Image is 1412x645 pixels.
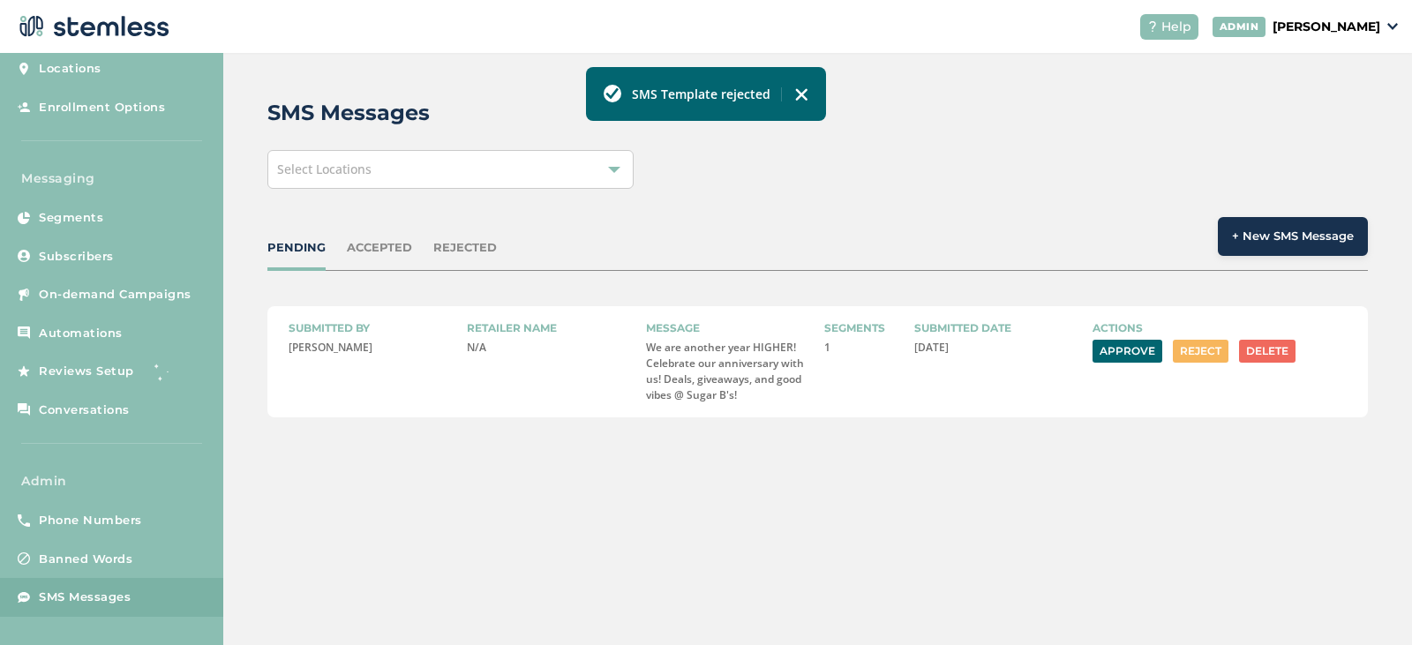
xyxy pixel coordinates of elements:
p: N/A [467,340,632,356]
img: icon-help-white-03924b79.svg [1147,21,1158,32]
span: Help [1161,18,1191,36]
img: icon-toast-close-54bf22bf.svg [794,87,808,101]
label: SMS Template rejected [632,85,770,103]
h2: SMS Messages [267,97,430,129]
span: Locations [39,60,101,78]
span: Phone Numbers [39,512,142,529]
img: glitter-stars-b7820f95.gif [147,354,183,389]
span: Select Locations [277,161,372,177]
iframe: Chat Widget [1324,560,1412,645]
p: We are another year HIGHER! Celebrate our anniversary with us! Deals, giveaways, and good vibes @... [646,340,811,403]
span: Automations [39,325,123,342]
label: Retailer name [467,320,632,336]
label: Submitted date [914,320,1079,336]
label: Segments [824,320,899,336]
span: + New SMS Message [1232,228,1354,245]
span: Enrollment Options [39,99,165,116]
img: logo-dark-0685b13c.svg [14,9,169,44]
button: Approve [1093,340,1162,363]
img: icon-toast-success-78f41570.svg [604,85,621,102]
p: 1 [824,340,899,356]
p: [PERSON_NAME] [289,340,454,356]
span: Reviews Setup [39,363,134,380]
img: icon_down-arrow-small-66adaf34.svg [1387,23,1398,30]
label: Message [646,320,811,336]
label: Actions [1093,320,1347,336]
button: Reject [1173,340,1228,363]
label: Submitted by [289,320,454,336]
div: PENDING [267,239,326,257]
div: ACCEPTED [347,239,412,257]
span: Banned Words [39,551,132,568]
button: Delete [1239,340,1296,363]
span: Conversations [39,401,130,419]
span: On-demand Campaigns [39,286,192,304]
div: ADMIN [1213,17,1266,37]
p: [DATE] [914,340,1079,356]
button: + New SMS Message [1218,217,1368,256]
p: [PERSON_NAME] [1273,18,1380,36]
div: REJECTED [433,239,497,257]
span: Segments [39,209,103,227]
span: Subscribers [39,248,114,266]
span: SMS Messages [39,589,131,606]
